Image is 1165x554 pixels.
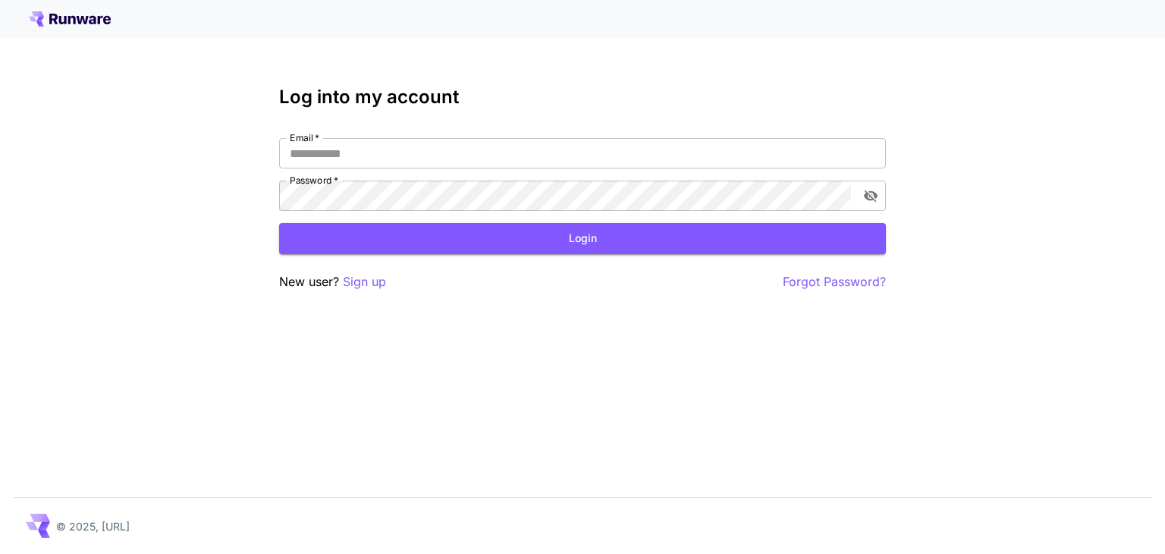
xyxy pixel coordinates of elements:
[279,272,386,291] p: New user?
[56,518,130,534] p: © 2025, [URL]
[279,223,886,254] button: Login
[783,272,886,291] button: Forgot Password?
[279,87,886,108] h3: Log into my account
[343,272,386,291] button: Sign up
[857,182,884,209] button: toggle password visibility
[290,174,338,187] label: Password
[290,131,319,144] label: Email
